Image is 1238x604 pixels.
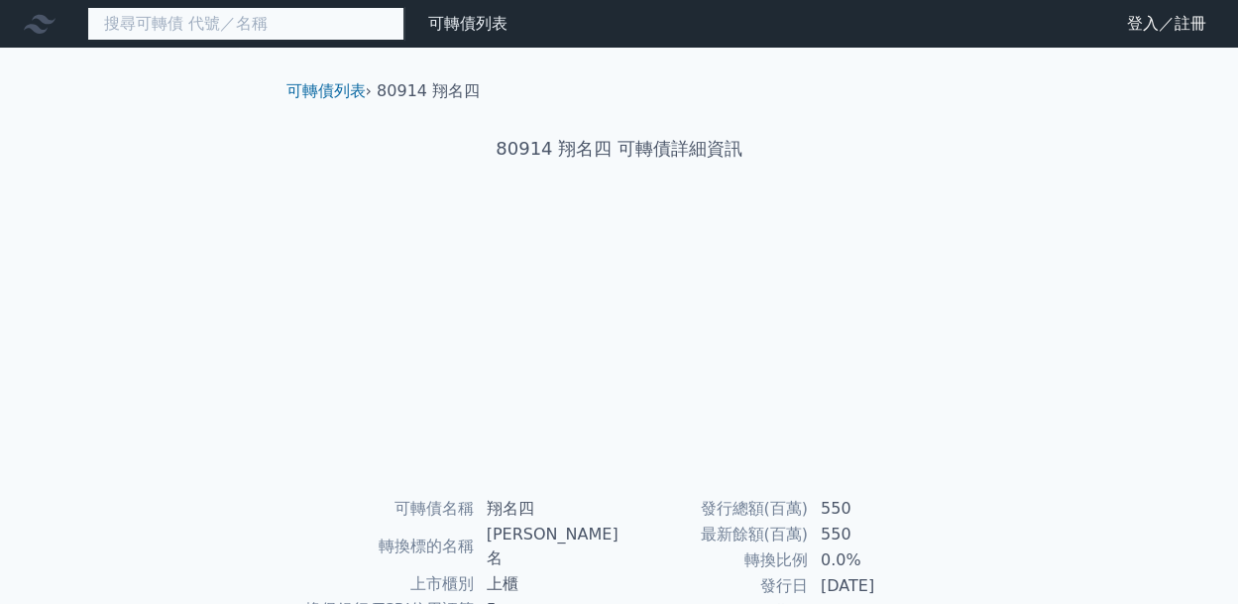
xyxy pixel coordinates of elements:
[286,79,372,103] li: ›
[475,496,619,522] td: 翔名四
[377,79,480,103] li: 80914 翔名四
[428,14,507,33] a: 可轉債列表
[809,496,945,522] td: 550
[1139,509,1238,604] div: 聊天小工具
[809,547,945,573] td: 0.0%
[475,571,619,597] td: 上櫃
[809,573,945,599] td: [DATE]
[1139,509,1238,604] iframe: Chat Widget
[619,522,809,547] td: 最新餘額(百萬)
[286,81,366,100] a: 可轉債列表
[294,522,475,571] td: 轉換標的名稱
[271,135,968,163] h1: 80914 翔名四 可轉債詳細資訊
[87,7,404,41] input: 搜尋可轉債 代號／名稱
[1111,8,1222,40] a: 登入／註冊
[619,547,809,573] td: 轉換比例
[294,571,475,597] td: 上市櫃別
[809,522,945,547] td: 550
[475,522,619,571] td: [PERSON_NAME]名
[294,496,475,522] td: 可轉債名稱
[619,573,809,599] td: 發行日
[619,496,809,522] td: 發行總額(百萬)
